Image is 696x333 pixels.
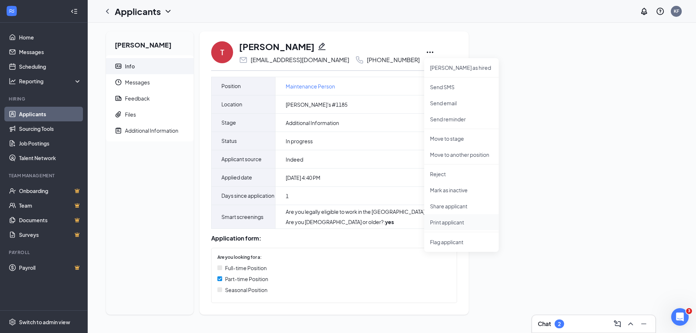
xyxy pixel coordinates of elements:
span: Indeed [286,156,303,163]
div: Are you legally eligible to work in the [GEOGRAPHIC_DATA]? : [286,208,438,215]
svg: Minimize [639,319,648,328]
h3: Chat [538,320,551,328]
svg: ComposeMessage [613,319,622,328]
div: T [220,47,224,57]
a: ContactCardInfo [106,58,194,74]
svg: QuestionInfo [656,7,665,16]
a: ReportFeedback [106,90,194,106]
svg: Collapse [71,8,78,15]
p: Move to another position [430,151,493,158]
a: Applicants [19,107,81,121]
div: Reporting [19,77,82,85]
svg: Phone [355,56,364,64]
div: Info [125,63,135,70]
span: Applied date [221,169,252,186]
svg: Settings [9,318,16,326]
svg: NoteActive [115,127,122,134]
svg: Ellipses [426,48,434,57]
span: Location [221,95,242,113]
a: PayrollCrown [19,260,81,275]
a: Home [19,30,81,45]
span: Part-time Position [225,275,268,283]
svg: Email [239,56,248,64]
svg: ChevronDown [164,7,172,16]
svg: Notifications [640,7,649,16]
a: PaperclipFiles [106,106,194,122]
svg: ContactCard [115,63,122,70]
p: Print applicant [430,219,493,226]
span: Additional Information [286,119,339,126]
svg: Pencil [317,42,326,51]
div: 2 [558,321,561,327]
div: Switch to admin view [19,318,70,326]
span: Flag applicant [430,238,493,246]
div: [EMAIL_ADDRESS][DOMAIN_NAME] [251,56,349,64]
p: Send SMS [430,83,493,91]
p: Send reminder [430,116,493,123]
span: Full-time Position [225,264,267,272]
a: Talent Network [19,151,81,165]
div: Feedback [125,95,150,102]
div: Are you [DEMOGRAPHIC_DATA] or older? : [286,218,438,226]
h1: Applicants [115,5,161,18]
a: Scheduling [19,59,81,74]
div: Application form: [211,235,457,242]
div: Files [125,111,136,118]
span: [DATE] 4:40 PM [286,174,320,181]
h2: [PERSON_NAME] [106,31,194,55]
div: Payroll [9,249,80,256]
p: Share applicant [430,203,493,210]
div: Team Management [9,173,80,179]
a: Job Postings [19,136,81,151]
button: Minimize [638,318,650,330]
iframe: Intercom live chat [671,308,689,326]
svg: Analysis [9,77,16,85]
span: In progress [286,137,313,145]
a: Sourcing Tools [19,121,81,136]
p: Move to stage [430,135,493,142]
a: DocumentsCrown [19,213,81,227]
span: Are you looking for a: [217,254,262,261]
p: Mark as inactive [430,186,493,194]
p: Reject [430,170,493,178]
a: SurveysCrown [19,227,81,242]
strong: yes [385,219,394,225]
span: Messages [125,74,188,90]
span: [PERSON_NAME]'s #1185 [286,101,347,108]
h1: [PERSON_NAME] [239,40,315,53]
div: [PHONE_NUMBER] [367,56,420,64]
span: Applicant source [221,150,262,168]
p: Send email [430,99,493,107]
span: 1 [286,192,289,200]
span: Smart screenings [221,208,263,226]
button: ChevronUp [625,318,636,330]
button: ComposeMessage [612,318,623,330]
p: [PERSON_NAME] as hired [430,64,493,71]
a: NoteActiveAdditional Information [106,122,194,139]
span: Position [221,77,241,95]
div: Additional Information [125,127,178,134]
svg: Report [115,95,122,102]
svg: ChevronLeft [103,7,112,16]
span: Status [221,132,237,150]
svg: Clock [115,79,122,86]
a: OnboardingCrown [19,183,81,198]
svg: Paperclip [115,111,122,118]
span: 3 [686,308,692,314]
a: TeamCrown [19,198,81,213]
a: Messages [19,45,81,59]
a: Maintenance Person [286,82,335,90]
span: Seasonal Position [225,286,267,294]
span: Days since application [221,187,274,205]
a: ClockMessages [106,74,194,90]
div: KF [674,8,679,14]
span: Stage [221,114,236,132]
div: Hiring [9,96,80,102]
svg: WorkstreamLogo [8,7,15,15]
svg: ChevronUp [626,319,635,328]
